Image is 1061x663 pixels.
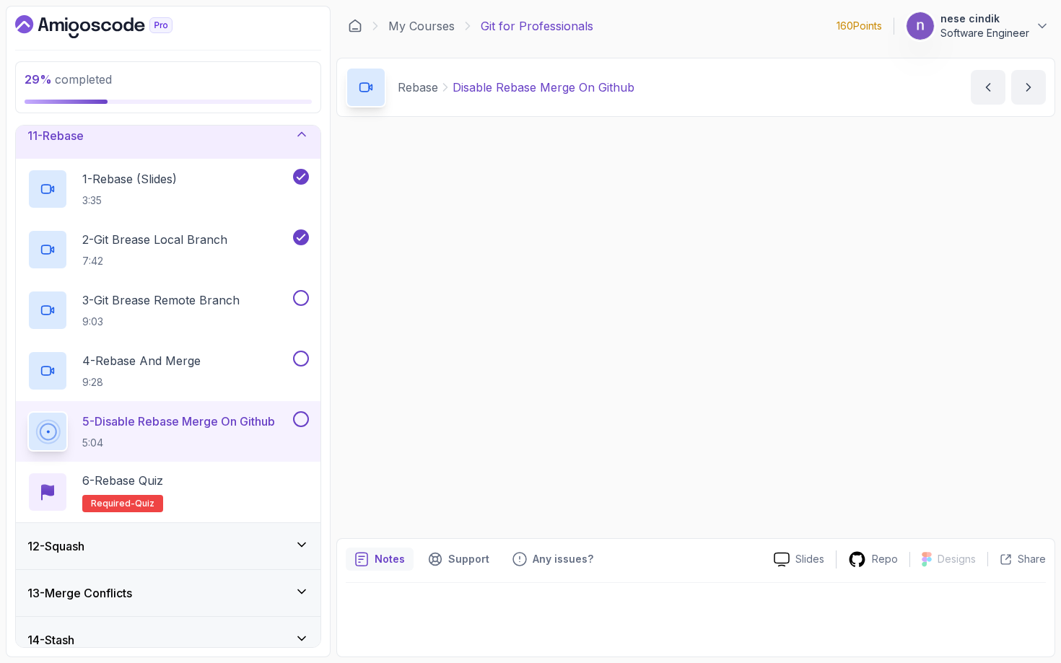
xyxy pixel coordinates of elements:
button: Feedback button [504,548,602,571]
button: notes button [346,548,414,571]
p: Slides [795,552,824,566]
button: Support button [419,548,498,571]
button: Share [987,552,1046,566]
p: Notes [375,552,405,566]
a: Repo [837,550,909,568]
p: Support [448,552,489,566]
p: Any issues? [533,552,593,566]
p: Repo [872,552,898,566]
p: Designs [938,552,976,566]
p: Share [1018,552,1046,566]
a: Slides [762,552,836,567]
